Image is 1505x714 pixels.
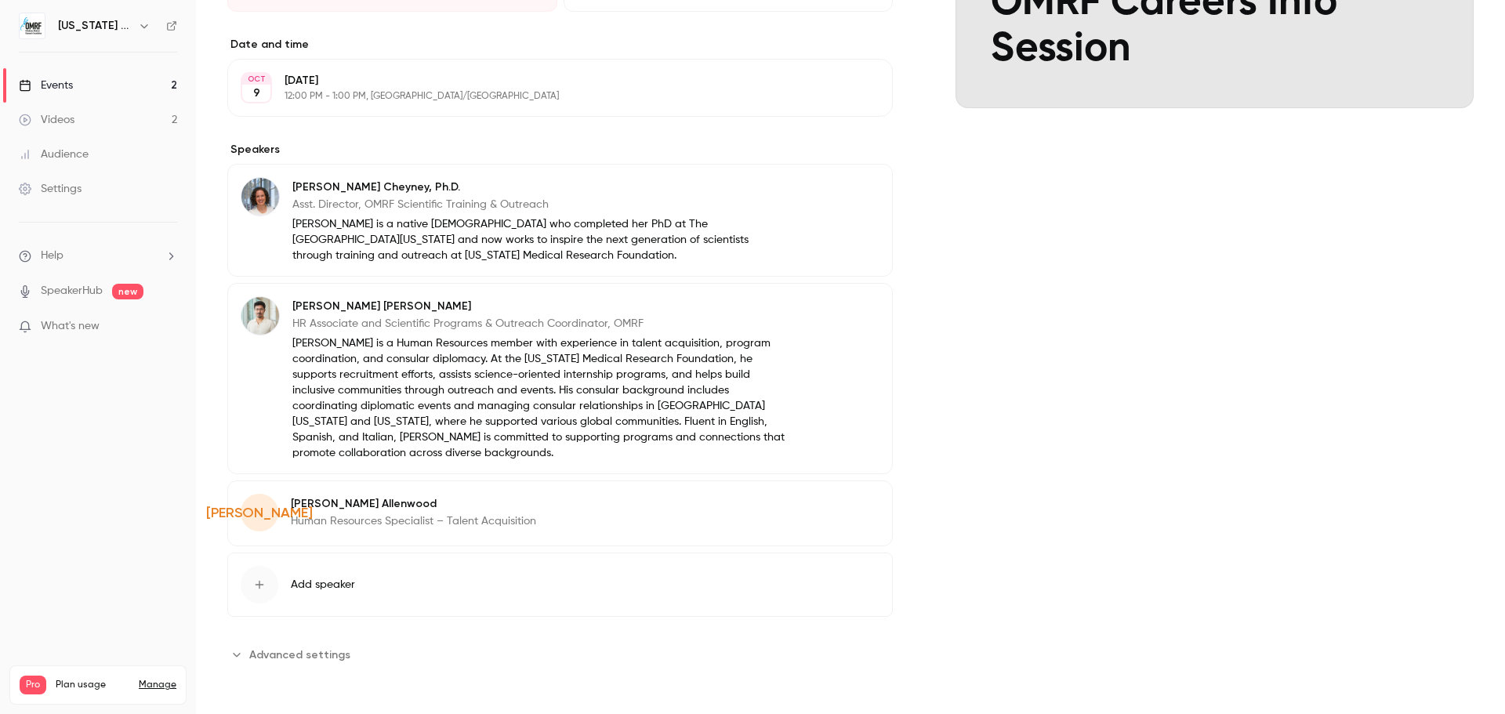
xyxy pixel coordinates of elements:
[241,297,279,335] img: J. Joel Solís
[41,283,103,299] a: SpeakerHub
[291,496,536,512] p: [PERSON_NAME] Allenwood
[139,679,176,691] a: Manage
[227,283,893,474] div: J. Joel Solís[PERSON_NAME] [PERSON_NAME]HR Associate and Scientific Programs & Outreach Coordinat...
[41,318,100,335] span: What's new
[19,112,74,128] div: Videos
[242,74,270,85] div: OCT
[285,90,810,103] p: 12:00 PM - 1:00 PM, [GEOGRAPHIC_DATA]/[GEOGRAPHIC_DATA]
[241,178,279,216] img: Ashley Cheyney, Ph.D.
[20,13,45,38] img: Oklahoma Medical Research Foundation
[292,197,791,212] p: Asst. Director, OMRF Scientific Training & Outreach
[227,642,360,667] button: Advanced settings
[112,284,143,299] span: new
[158,320,177,334] iframe: Noticeable Trigger
[19,78,73,93] div: Events
[292,335,791,461] p: [PERSON_NAME] is a Human Resources member with experience in talent acquisition, program coordina...
[227,142,893,158] label: Speakers
[19,181,82,197] div: Settings
[19,147,89,162] div: Audience
[292,179,791,195] p: [PERSON_NAME] Cheyney, Ph.D.
[58,18,132,34] h6: [US_STATE] Medical Research Foundation
[227,164,893,277] div: Ashley Cheyney, Ph.D.[PERSON_NAME] Cheyney, Ph.D.Asst. Director, OMRF Scientific Training & Outre...
[41,248,63,264] span: Help
[227,37,893,53] label: Date and time
[292,216,791,263] p: [PERSON_NAME] is a native [DEMOGRAPHIC_DATA] who completed her PhD at The [GEOGRAPHIC_DATA][US_ST...
[227,553,893,617] button: Add speaker
[253,85,260,101] p: 9
[206,502,313,524] span: [PERSON_NAME]
[292,316,791,332] p: HR Associate and Scientific Programs & Outreach Coordinator, OMRF
[291,513,536,529] p: Human Resources Specialist – Talent Acquisition
[19,248,177,264] li: help-dropdown-opener
[292,299,791,314] p: [PERSON_NAME] [PERSON_NAME]
[285,73,810,89] p: [DATE]
[291,577,355,593] span: Add speaker
[249,647,350,663] span: Advanced settings
[227,642,893,667] section: Advanced settings
[227,480,893,546] div: [PERSON_NAME][PERSON_NAME] AllenwoodHuman Resources Specialist – Talent Acquisition
[20,676,46,694] span: Pro
[56,679,129,691] span: Plan usage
